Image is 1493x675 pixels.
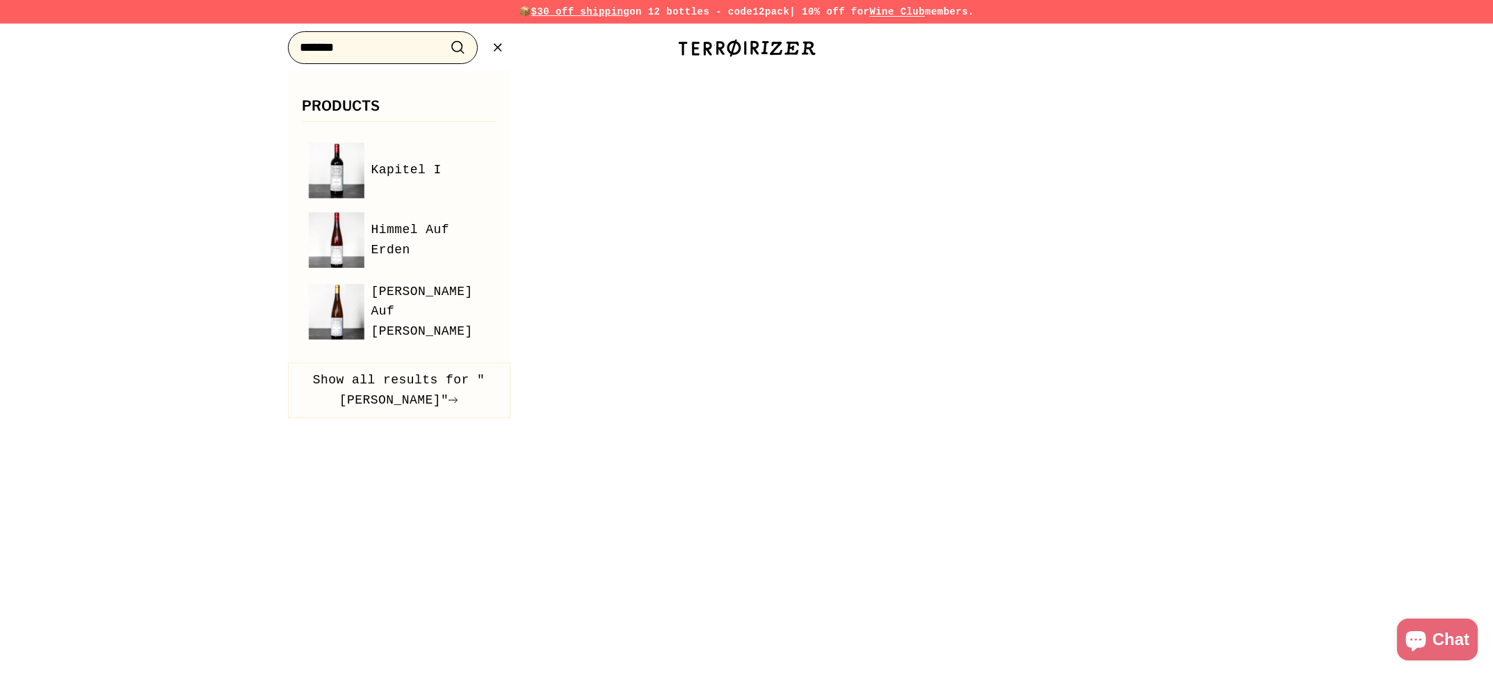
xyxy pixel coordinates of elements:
[309,143,490,198] a: Kapitel I Kapitel I
[309,212,364,268] img: Himmel Auf Erden
[752,6,789,17] strong: 12pack
[309,212,490,268] a: Himmel Auf Erden Himmel Auf Erden
[531,6,630,17] span: $30 off shipping
[371,220,490,260] span: Himmel Auf Erden
[1393,619,1482,664] inbox-online-store-chat: Shopify online store chat
[371,160,442,180] span: Kapitel I
[288,363,510,418] button: Show all results for "[PERSON_NAME]"
[302,99,497,122] h3: Products
[309,284,364,340] img: Himmel Auf Erden II Maischevergoren
[253,4,1241,19] p: 📦 on 12 bottles - code | 10% off for members.
[869,6,925,17] a: Wine Club
[371,282,490,342] span: [PERSON_NAME] Auf [PERSON_NAME]
[309,282,490,342] a: Himmel Auf Erden II Maischevergoren [PERSON_NAME] Auf [PERSON_NAME]
[309,143,364,198] img: Kapitel I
